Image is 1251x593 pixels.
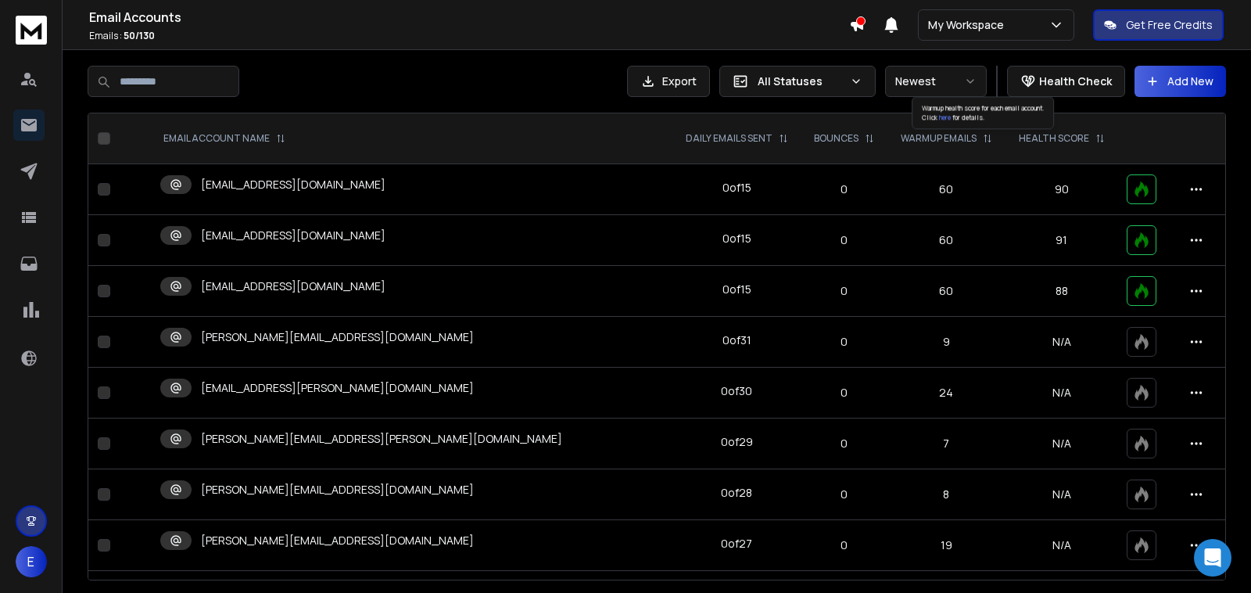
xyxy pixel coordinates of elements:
[1194,539,1231,577] div: Open Intercom Messenger
[887,520,1005,571] td: 19
[201,177,385,192] p: [EMAIL_ADDRESS][DOMAIN_NAME]
[201,380,474,396] p: [EMAIL_ADDRESS][PERSON_NAME][DOMAIN_NAME]
[887,419,1005,469] td: 7
[811,181,878,197] p: 0
[1015,385,1109,401] p: N/A
[811,537,878,553] p: 0
[627,66,710,97] button: Export
[1093,9,1224,41] button: Get Free Credits
[1135,66,1226,97] button: Add New
[811,232,878,248] p: 0
[686,132,772,145] p: DAILY EMAILS SENT
[887,317,1005,368] td: 9
[811,436,878,451] p: 0
[722,332,751,348] div: 0 of 31
[124,29,155,42] span: 50 / 130
[721,383,752,399] div: 0 of 30
[16,546,47,577] button: E
[721,536,752,552] div: 0 of 27
[811,487,878,502] p: 0
[1005,164,1118,215] td: 90
[887,266,1005,317] td: 60
[1005,266,1118,317] td: 88
[16,16,47,45] img: logo
[1019,132,1089,145] p: HEALTH SCORE
[722,231,751,246] div: 0 of 15
[721,485,752,501] div: 0 of 28
[758,74,844,89] p: All Statuses
[887,368,1005,419] td: 24
[1007,66,1125,97] button: Health Check
[939,113,951,121] a: here
[201,329,474,345] p: [PERSON_NAME][EMAIL_ADDRESS][DOMAIN_NAME]
[887,469,1005,520] td: 8
[1015,436,1109,451] p: N/A
[811,334,878,350] p: 0
[1005,215,1118,266] td: 91
[814,132,858,145] p: BOUNCES
[1015,487,1109,502] p: N/A
[1039,74,1112,89] p: Health Check
[901,132,977,145] p: WARMUP EMAILS
[887,164,1005,215] td: 60
[201,482,474,498] p: [PERSON_NAME][EMAIL_ADDRESS][DOMAIN_NAME]
[811,283,878,299] p: 0
[1126,17,1213,33] p: Get Free Credits
[89,8,849,27] h1: Email Accounts
[163,132,285,145] div: EMAIL ACCOUNT NAME
[201,228,385,243] p: [EMAIL_ADDRESS][DOMAIN_NAME]
[811,385,878,401] p: 0
[887,215,1005,266] td: 60
[1015,334,1109,350] p: N/A
[722,282,751,297] div: 0 of 15
[928,17,1010,33] p: My Workspace
[922,103,1044,121] span: Warmup health score for each email account. Click for details.
[721,434,753,450] div: 0 of 29
[1015,537,1109,553] p: N/A
[89,30,849,42] p: Emails :
[885,66,987,97] button: Newest
[722,180,751,196] div: 0 of 15
[201,279,385,294] p: [EMAIL_ADDRESS][DOMAIN_NAME]
[201,431,562,447] p: [PERSON_NAME][EMAIL_ADDRESS][PERSON_NAME][DOMAIN_NAME]
[201,533,474,548] p: [PERSON_NAME][EMAIL_ADDRESS][DOMAIN_NAME]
